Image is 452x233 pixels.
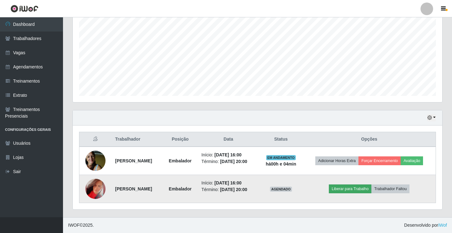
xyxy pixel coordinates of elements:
[10,5,38,13] img: CoreUI Logo
[266,155,296,160] span: EM ANDAMENTO
[220,159,247,164] time: [DATE] 20:00
[163,132,197,147] th: Posição
[202,180,255,186] li: Início:
[85,147,106,174] img: 1747341075355.jpeg
[115,158,152,163] strong: [PERSON_NAME]
[401,156,423,165] button: Avaliação
[169,186,192,191] strong: Embalador
[68,223,80,228] span: IWOF
[329,184,371,193] button: Liberar para Trabalho
[315,156,358,165] button: Adicionar Horas Extra
[438,223,447,228] a: iWof
[115,186,152,191] strong: [PERSON_NAME]
[215,180,242,185] time: [DATE] 16:00
[111,132,163,147] th: Trabalhador
[202,186,255,193] li: Término:
[259,132,303,147] th: Status
[270,187,292,192] span: AGENDADO
[404,222,447,229] span: Desenvolvido por
[169,158,192,163] strong: Embalador
[202,152,255,158] li: Início:
[85,179,106,199] img: 1759506187325.jpeg
[266,161,296,166] strong: há 00 h e 04 min
[358,156,401,165] button: Forçar Encerramento
[220,187,247,192] time: [DATE] 20:00
[303,132,436,147] th: Opções
[202,158,255,165] li: Término:
[68,222,94,229] span: © 2025 .
[215,152,242,157] time: [DATE] 16:00
[371,184,409,193] button: Trabalhador Faltou
[198,132,259,147] th: Data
